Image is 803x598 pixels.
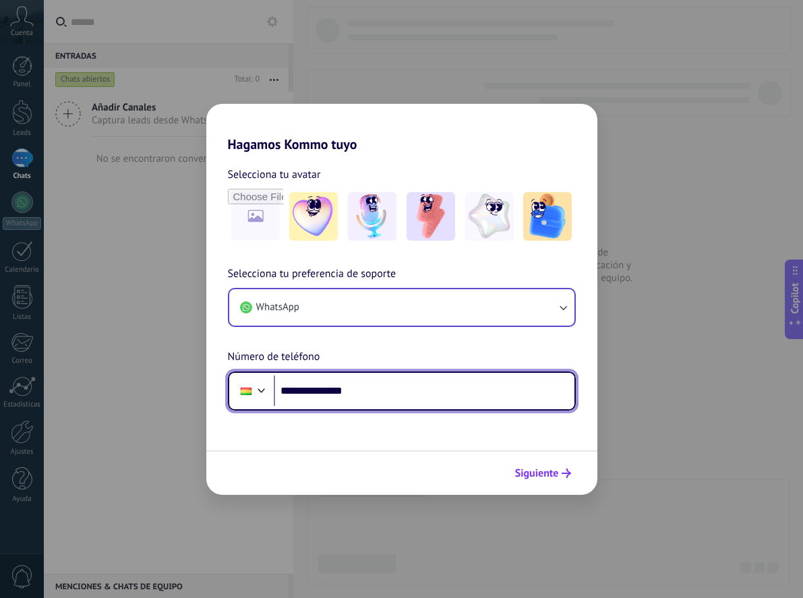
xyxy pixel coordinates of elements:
[228,266,396,283] span: Selecciona tu preferencia de soporte
[256,301,299,314] span: WhatsApp
[509,462,577,485] button: Siguiente
[228,349,320,366] span: Número de teléfono
[228,166,321,183] span: Selecciona tu avatar
[233,377,259,405] div: Bolivia: + 591
[523,192,572,241] img: -5.jpeg
[407,192,455,241] img: -3.jpeg
[515,469,559,478] span: Siguiente
[229,289,574,326] button: WhatsApp
[289,192,338,241] img: -1.jpeg
[465,192,514,241] img: -4.jpeg
[348,192,396,241] img: -2.jpeg
[206,104,597,152] h2: Hagamos Kommo tuyo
